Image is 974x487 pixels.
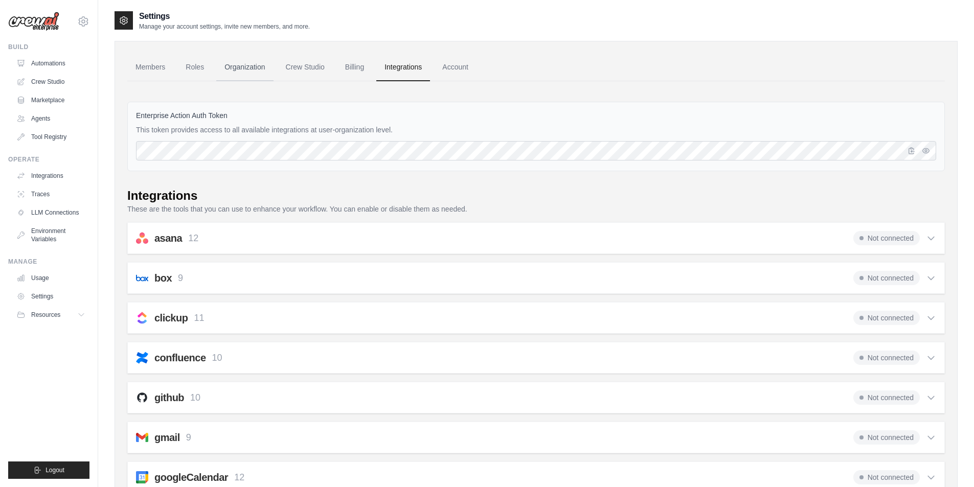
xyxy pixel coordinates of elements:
h2: confluence [154,351,206,365]
span: Resources [31,311,60,319]
div: Manage [8,258,89,266]
img: box.svg [136,272,148,284]
h2: github [154,390,184,405]
a: Crew Studio [12,74,89,90]
p: 12 [188,231,198,245]
h2: asana [154,231,182,245]
a: Marketplace [12,92,89,108]
label: Enterprise Action Auth Token [136,110,936,121]
span: Not connected [853,351,920,365]
a: Integrations [376,54,430,81]
a: Automations [12,55,89,72]
span: Not connected [853,470,920,484]
img: github.svg [136,391,148,404]
p: 10 [190,391,200,405]
p: These are the tools that you can use to enhance your workflow. You can enable or disable them as ... [127,204,945,214]
h2: clickup [154,311,188,325]
img: asana.svg [136,232,148,244]
a: Members [127,54,173,81]
a: Settings [12,288,89,305]
img: Logo [8,12,59,31]
div: Integrations [127,188,197,204]
a: Crew Studio [278,54,333,81]
img: confluence.svg [136,352,148,364]
button: Logout [8,461,89,479]
a: Usage [12,270,89,286]
a: Account [434,54,477,81]
a: Environment Variables [12,223,89,247]
div: Operate [8,155,89,164]
p: 9 [186,431,191,445]
p: This token provides access to all available integrations at user-organization level. [136,125,936,135]
a: LLM Connections [12,204,89,221]
p: Manage your account settings, invite new members, and more. [139,22,310,31]
img: clickup.svg [136,312,148,324]
a: Roles [177,54,212,81]
span: Not connected [853,430,920,445]
a: Integrations [12,168,89,184]
a: Organization [216,54,273,81]
div: Build [8,43,89,51]
h2: gmail [154,430,180,445]
a: Traces [12,186,89,202]
img: googleCalendar.svg [136,471,148,483]
p: 12 [234,471,244,484]
button: Resources [12,307,89,323]
h2: googleCalendar [154,470,228,484]
span: Not connected [853,311,920,325]
span: Not connected [853,390,920,405]
p: 10 [212,351,222,365]
h2: box [154,271,172,285]
p: 9 [178,271,183,285]
a: Billing [337,54,372,81]
h2: Settings [139,10,310,22]
a: Agents [12,110,89,127]
span: Not connected [853,231,920,245]
img: gmail.svg [136,431,148,444]
span: Not connected [853,271,920,285]
span: Logout [46,466,64,474]
a: Tool Registry [12,129,89,145]
p: 11 [194,311,204,325]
